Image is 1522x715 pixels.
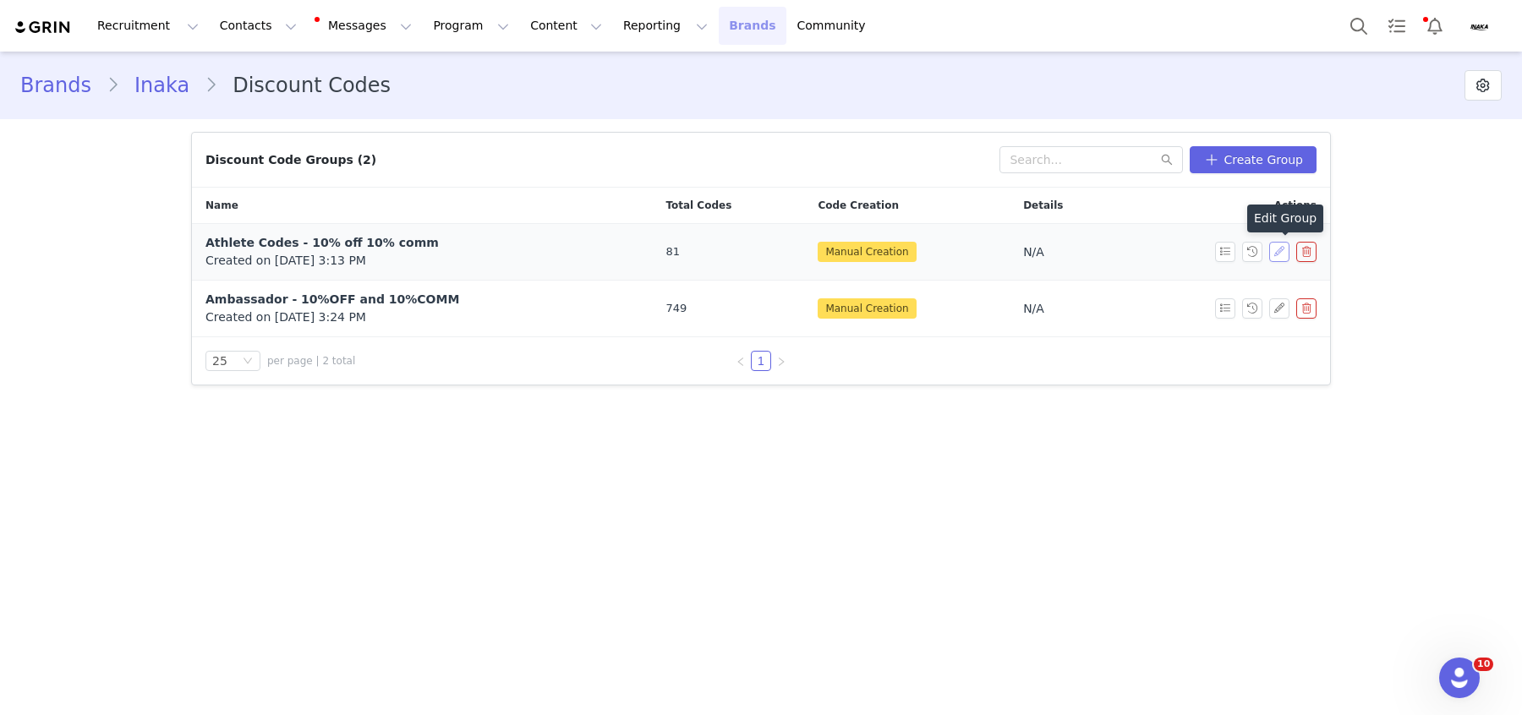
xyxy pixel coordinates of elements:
[1023,300,1044,317] div: N/A
[308,7,422,45] button: Messages
[205,292,459,306] span: Ambassador - 10%OFF and 10%COMM
[1454,13,1508,40] button: Profile
[731,351,751,371] li: Previous Page
[205,252,366,270] span: Created on [DATE] 3:13 PM
[787,7,884,45] a: Community
[999,146,1183,173] input: Search...
[205,234,439,252] a: Athlete Codes - 10% off 10% comm
[1023,243,1044,260] div: N/A
[205,291,459,308] a: Ambassador - 10%OFF and 10%COMM
[1340,7,1377,45] button: Search
[1120,188,1330,223] div: Actions
[243,356,253,368] i: icon: down
[1247,205,1323,232] div: Edit Group
[1416,7,1454,45] button: Notifications
[776,357,786,367] i: icon: right
[818,298,916,319] span: Manual Creation
[719,7,786,45] a: Brands
[1439,658,1480,698] iframe: Intercom live chat
[267,353,355,368] span: per page | 2 total
[212,352,227,370] div: 25
[818,198,899,213] span: Code Creation
[752,352,770,370] a: 1
[613,7,718,45] button: Reporting
[1023,198,1063,213] span: Details
[1190,146,1317,173] button: Create Group
[1474,658,1493,671] span: 10
[423,7,519,45] button: Program
[210,7,307,45] button: Contacts
[665,300,687,317] span: 749
[751,351,771,371] li: 1
[191,132,1331,385] article: Discount Code Groups
[87,7,209,45] button: Recruitment
[665,243,680,260] span: 81
[1378,7,1415,45] a: Tasks
[771,351,791,371] li: Next Page
[736,357,746,367] i: icon: left
[1465,13,1492,40] img: fec8b8e8-8fea-4101-b216-f6590a9a5ecd.png
[119,70,205,101] a: Inaka
[20,70,107,101] a: Brands
[205,308,366,326] span: Created on [DATE] 3:24 PM
[205,236,439,249] span: Athlete Codes - 10% off 10% comm
[1161,154,1173,166] i: icon: search
[665,198,731,213] span: Total Codes
[818,242,916,262] span: Manual Creation
[520,7,612,45] button: Content
[205,151,376,169] div: Discount Code Groups (2)
[205,198,238,213] span: Name
[14,19,73,35] img: grin logo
